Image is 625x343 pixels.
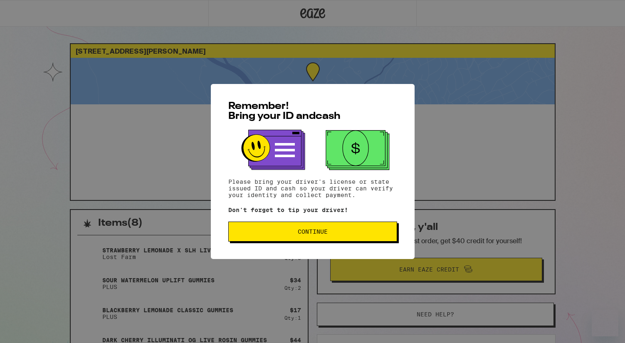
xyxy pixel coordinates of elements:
button: Continue [228,222,397,242]
p: Please bring your driver's license or state issued ID and cash so your driver can verify your ide... [228,178,397,198]
iframe: Button to launch messaging window [592,310,618,336]
span: Continue [298,229,328,234]
p: Don't forget to tip your driver! [228,207,397,213]
span: Remember! Bring your ID and cash [228,101,341,121]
